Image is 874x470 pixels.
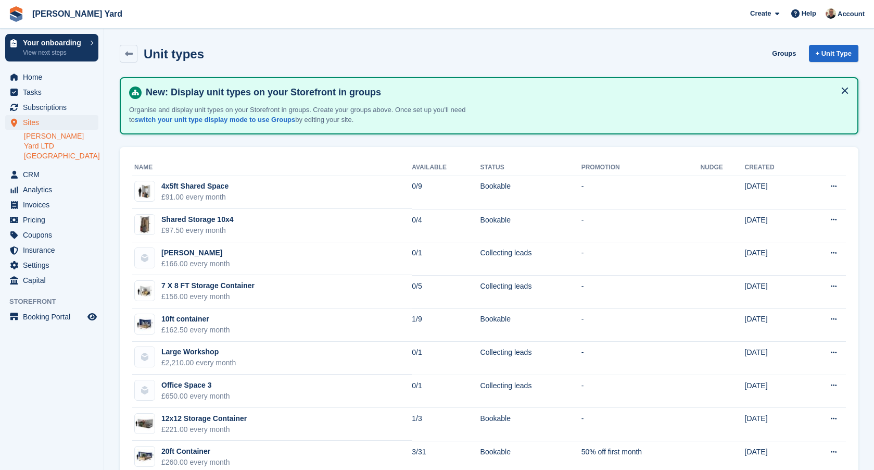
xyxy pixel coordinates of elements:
[745,176,803,209] td: [DATE]
[23,258,85,273] span: Settings
[161,391,230,402] div: £650.00 every month
[132,159,412,176] th: Name
[161,258,230,269] div: £166.00 every month
[412,176,480,209] td: 0/9
[28,5,126,22] a: [PERSON_NAME] Yard
[5,258,98,273] a: menu
[5,228,98,242] a: menu
[412,275,480,308] td: 0/5
[412,408,480,441] td: 1/3
[23,100,85,115] span: Subscriptions
[23,167,85,182] span: CRM
[23,228,85,242] span: Coupons
[745,242,803,276] td: [DATE]
[5,115,98,130] a: menu
[480,308,581,342] td: Bookable
[23,273,85,288] span: Capital
[5,310,98,324] a: menu
[838,9,865,19] span: Account
[5,85,98,100] a: menu
[5,273,98,288] a: menu
[135,317,155,332] img: 10-ft-container.jpeg
[581,375,701,408] td: -
[480,176,581,209] td: Bookable
[5,100,98,115] a: menu
[23,39,85,46] p: Your onboarding
[480,375,581,408] td: Collecting leads
[161,413,247,424] div: 12x12 Storage Container
[412,242,480,276] td: 0/1
[161,214,234,225] div: Shared Storage 10x4
[745,408,803,441] td: [DATE]
[745,159,803,176] th: Created
[480,275,581,308] td: Collecting leads
[581,308,701,342] td: -
[161,457,230,468] div: £260.00 every month
[745,375,803,408] td: [DATE]
[5,167,98,182] a: menu
[809,45,858,62] a: + Unit Type
[23,115,85,130] span: Sites
[161,181,229,192] div: 4x5ft Shared Space
[161,192,229,203] div: £91.00 every month
[581,159,701,176] th: Promotion
[5,182,98,197] a: menu
[161,314,230,325] div: 10ft container
[581,342,701,375] td: -
[5,70,98,84] a: menu
[23,213,85,227] span: Pricing
[581,176,701,209] td: -
[23,243,85,257] span: Insurance
[412,375,480,408] td: 0/1
[23,197,85,212] span: Invoices
[750,8,771,19] span: Create
[144,47,204,61] h2: Unit types
[5,34,98,61] a: Your onboarding View next steps
[581,242,701,276] td: -
[480,342,581,375] td: Collecting leads
[135,380,155,400] img: blank-unit-type-icon-ffbac7b88ba66c5e286b0e438baccc4b9c83835d4c34f86887a83fc20ec27e7b.svg
[135,184,155,199] img: 15-sqft-unit.jpeg
[161,446,230,457] div: 20ft Container
[23,48,85,57] p: View next steps
[129,105,493,125] p: Organise and display unit types on your Storefront in groups. Create your groups above. Once set ...
[745,308,803,342] td: [DATE]
[480,209,581,242] td: Bookable
[700,159,744,176] th: Nudge
[161,291,255,302] div: £156.00 every month
[412,342,480,375] td: 0/1
[745,342,803,375] td: [DATE]
[480,408,581,441] td: Bookable
[412,209,480,242] td: 0/4
[23,85,85,100] span: Tasks
[5,243,98,257] a: menu
[161,347,236,357] div: Large Workshop
[135,449,155,464] img: 20-ft-container.jpg
[135,116,295,123] a: switch your unit type display mode to use Groups
[86,311,98,323] a: Preview store
[581,408,701,441] td: -
[5,197,98,212] a: menu
[745,275,803,308] td: [DATE]
[135,347,155,367] img: blank-unit-type-icon-ffbac7b88ba66c5e286b0e438baccc4b9c83835d4c34f86887a83fc20ec27e7b.svg
[161,248,230,258] div: [PERSON_NAME]
[142,86,849,98] h4: New: Display unit types on your Storefront in groups
[135,283,155,299] img: 50-sqft-unit.jpeg
[8,6,24,22] img: stora-icon-8386f47178a22dfd0bd8f6a31ec36ba5ce8667c1dd55bd0f319d3a0aa187defe.svg
[480,242,581,276] td: Collecting leads
[9,296,104,307] span: Storefront
[581,275,701,308] td: -
[135,248,155,268] img: blank-unit-type-icon-ffbac7b88ba66c5e286b0e438baccc4b9c83835d4c34f86887a83fc20ec27e7b.svg
[768,45,800,62] a: Groups
[412,159,480,176] th: Available
[161,380,230,391] div: Office Space 3
[161,424,247,435] div: £221.00 every month
[161,280,255,291] div: 7 X 8 FT Storage Container
[24,131,98,161] a: [PERSON_NAME] Yard LTD [GEOGRAPHIC_DATA]
[161,357,236,368] div: £2,210.00 every month
[135,215,155,234] img: Locker%20Large%20-%20Imperial.jpeg
[23,182,85,197] span: Analytics
[745,209,803,242] td: [DATE]
[161,225,234,236] div: £97.50 every month
[135,416,155,431] img: 140-sqft-unit.jpeg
